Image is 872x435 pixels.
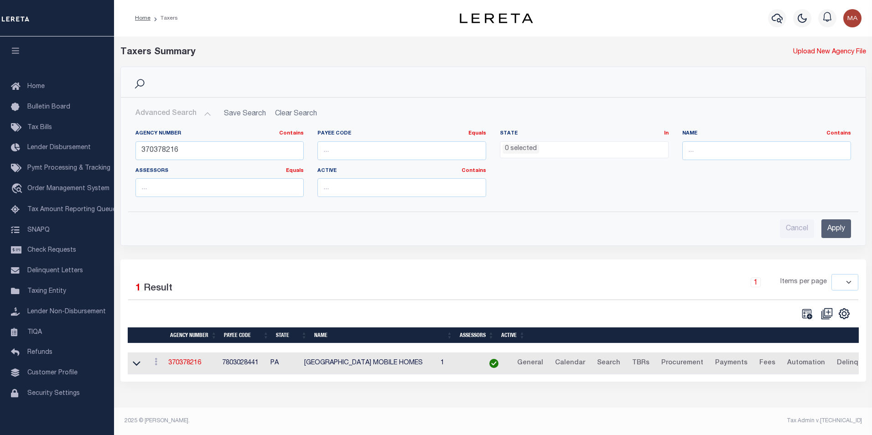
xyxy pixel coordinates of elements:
[317,141,486,160] input: ...
[317,178,486,197] input: ...
[27,186,109,192] span: Order Management System
[500,417,862,425] div: Tax Admin v.[TECHNICAL_ID]
[755,356,779,371] a: Fees
[267,352,301,375] td: PA
[135,130,304,138] label: Agency Number
[151,14,178,22] li: Taxers
[27,309,106,315] span: Lender Non-Disbursement
[135,105,211,123] button: Advanced Search
[279,131,304,136] a: Contains
[135,167,304,175] label: Assessors
[135,16,151,21] a: Home
[272,327,311,343] th: State: activate to sort column ascending
[27,104,70,110] span: Bulletin Board
[27,329,42,335] span: TIQA
[462,168,486,173] a: Contains
[437,352,478,375] td: 1
[593,356,624,371] a: Search
[286,168,304,173] a: Equals
[27,124,52,131] span: Tax Bills
[657,356,707,371] a: Procurement
[118,417,493,425] div: 2025 © [PERSON_NAME].
[218,352,267,375] td: 7803028441
[503,144,539,154] li: 0 selected
[27,145,91,151] span: Lender Disbursement
[135,284,141,293] span: 1
[27,165,110,171] span: Pymt Processing & Tracking
[468,131,486,136] a: Equals
[711,356,752,371] a: Payments
[793,47,866,57] a: Upload New Agency File
[551,356,589,371] a: Calendar
[135,141,304,160] input: ...
[780,219,814,238] input: Cancel
[144,281,172,296] label: Result
[826,131,851,136] a: Contains
[783,356,829,371] a: Automation
[682,130,851,138] label: Name
[27,227,50,233] span: SNAPQ
[460,13,533,23] img: logo-dark.svg
[120,46,676,59] div: Taxers Summary
[489,359,498,368] img: check-icon-green.svg
[821,219,851,238] input: Apply
[317,130,486,138] label: Payee Code
[27,247,76,254] span: Check Requests
[27,288,66,295] span: Taxing Entity
[682,141,851,160] input: ...
[27,349,52,356] span: Refunds
[628,356,654,371] a: TBRs
[27,83,45,90] span: Home
[27,268,83,274] span: Delinquent Letters
[135,178,304,197] input: ...
[220,327,272,343] th: Payee Code: activate to sort column ascending
[498,327,529,343] th: Active: activate to sort column ascending
[11,183,26,195] i: travel_explore
[166,327,220,343] th: Agency Number: activate to sort column ascending
[317,167,486,175] label: Active
[664,131,669,136] a: In
[27,370,78,376] span: Customer Profile
[513,356,547,371] a: General
[311,327,456,343] th: Name: activate to sort column ascending
[751,277,761,287] a: 1
[301,352,437,375] td: [GEOGRAPHIC_DATA] MOBILE HOMES
[843,9,862,27] img: svg+xml;base64,PHN2ZyB4bWxucz0iaHR0cDovL3d3dy53My5vcmcvMjAwMC9zdmciIHBvaW50ZXItZXZlbnRzPSJub25lIi...
[27,390,80,397] span: Security Settings
[500,130,669,138] label: State
[27,207,116,213] span: Tax Amount Reporting Queue
[456,327,498,343] th: Assessors: activate to sort column ascending
[780,277,827,287] span: Items per page
[168,360,201,366] a: 370378216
